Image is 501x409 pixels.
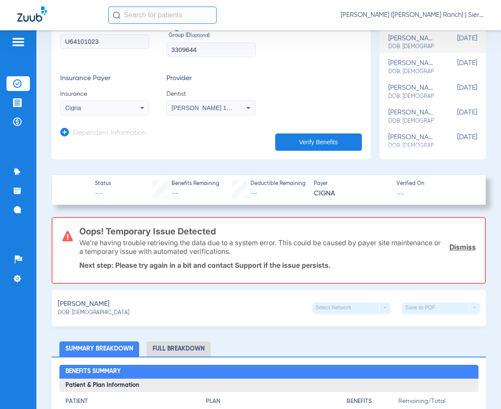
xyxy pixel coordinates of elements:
[341,11,484,19] span: [PERSON_NAME] ([PERSON_NAME] Ranch) | Sierra Smiles
[79,261,476,269] p: Next step: Please try again in a bit and contact Support if the issue persists.
[60,23,149,57] label: Member ID
[388,117,434,125] span: DOB: [DEMOGRAPHIC_DATA]
[11,37,25,47] img: hamburger-icon
[434,109,477,125] span: [DATE]
[206,397,332,406] h4: Plan
[388,59,434,75] div: [PERSON_NAME]
[434,84,477,100] span: [DATE]
[398,397,472,409] span: Remaining/Total
[58,309,129,317] span: DOB: [DEMOGRAPHIC_DATA]
[172,180,219,188] span: Benefits Remaining
[458,367,501,409] iframe: Chat Widget
[275,133,362,151] button: Verify Benefits
[113,11,120,19] img: Search Icon
[62,231,73,241] img: error-icon
[388,68,434,76] span: DOB: [DEMOGRAPHIC_DATA]
[65,397,191,406] h4: Patient
[397,189,404,198] span: --
[388,43,434,51] span: DOB: [DEMOGRAPHIC_DATA]
[397,180,472,188] span: Verified On
[191,32,210,40] small: (optional)
[95,188,111,199] span: --
[347,397,398,406] h4: Benefits
[314,180,389,188] span: Payer
[250,190,257,197] span: --
[388,133,434,149] div: [PERSON_NAME]
[65,104,81,111] span: Cigna
[347,397,398,409] app-breakdown-title: Benefits
[166,90,255,98] span: Dentist
[388,84,434,100] div: [PERSON_NAME]
[95,180,111,188] span: Status
[388,93,434,101] span: DOB: [DEMOGRAPHIC_DATA]
[434,35,477,51] span: [DATE]
[79,238,443,256] p: We’re having trouble retrieving the data due to a system error. This could be caused by payer sit...
[59,341,139,357] li: Summary Breakdown
[314,188,389,199] span: CIGNA
[172,190,179,197] span: --
[449,243,476,251] a: Dismiss
[146,341,211,357] li: Full Breakdown
[59,379,478,393] h3: Patient & Plan Information
[169,32,255,40] span: Group ID
[60,75,149,83] h3: Insurance Payer
[59,365,478,379] h2: Benefits Summary
[434,59,477,75] span: [DATE]
[17,6,47,22] img: Zuub Logo
[172,104,257,111] span: [PERSON_NAME] 1528134350
[60,90,149,98] span: Insurance
[108,6,217,24] input: Search for patients
[58,299,110,310] span: [PERSON_NAME]
[250,180,306,188] span: Deductible Remaining
[434,133,477,149] span: [DATE]
[60,34,149,49] input: Member ID
[166,75,255,83] h3: Provider
[388,35,434,51] div: [PERSON_NAME]
[73,129,146,138] h3: Dependent Information
[388,109,434,125] div: [PERSON_NAME]
[79,227,476,236] h3: Oops! Temporary Issue Detected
